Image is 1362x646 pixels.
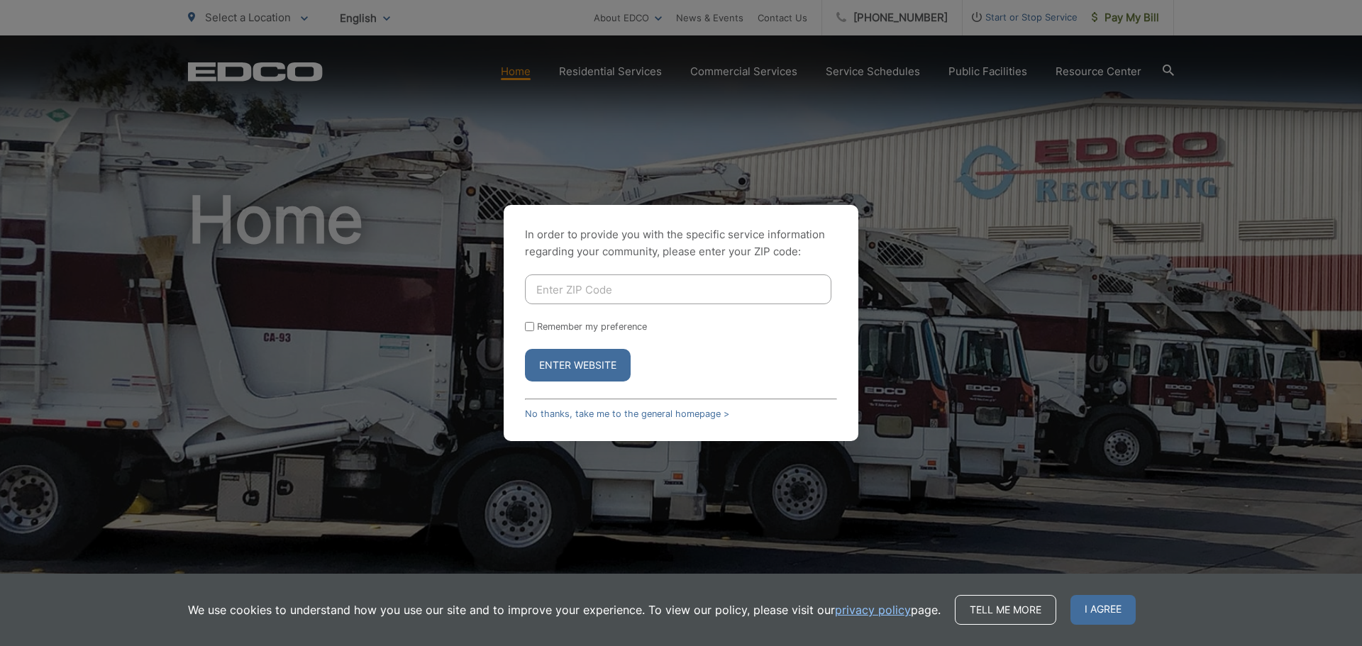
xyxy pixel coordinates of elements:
[525,274,831,304] input: Enter ZIP Code
[188,601,941,618] p: We use cookies to understand how you use our site and to improve your experience. To view our pol...
[835,601,911,618] a: privacy policy
[525,408,729,419] a: No thanks, take me to the general homepage >
[525,226,837,260] p: In order to provide you with the specific service information regarding your community, please en...
[537,321,647,332] label: Remember my preference
[525,349,631,382] button: Enter Website
[955,595,1056,625] a: Tell me more
[1070,595,1136,625] span: I agree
